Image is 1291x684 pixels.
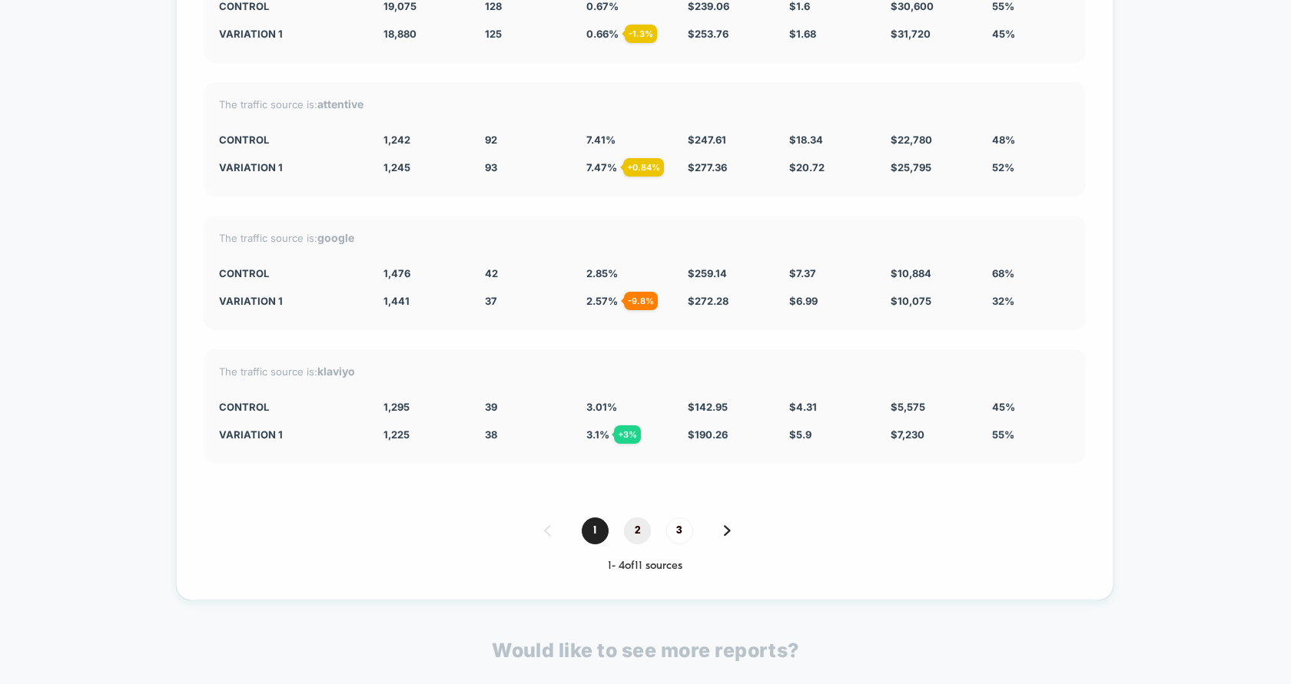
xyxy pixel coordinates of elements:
[586,401,617,413] span: 3.01 %
[992,267,1070,279] div: 68%
[789,295,818,307] span: $ 6.99
[383,267,410,279] span: 1,476
[586,134,616,146] span: 7.41 %
[586,161,617,173] span: 7.47 %
[317,97,363,111] strong: attentive
[219,161,360,173] div: Variation 1
[789,28,816,40] span: $ 1.68
[992,28,1070,40] div: 45%
[582,517,609,544] span: 1
[789,267,816,279] span: $ 7.37
[219,97,1070,111] div: The traffic source is:
[891,161,931,173] span: $ 25,795
[485,161,497,173] span: 93
[891,428,924,441] span: $ 7,230
[219,231,1070,244] div: The traffic source is:
[586,295,618,307] span: 2.57 %
[383,28,417,40] span: 18,880
[485,134,497,146] span: 92
[485,428,497,441] span: 38
[485,267,498,279] span: 42
[219,28,360,40] div: Variation 1
[383,295,410,307] span: 1,441
[586,428,609,441] span: 3.1 %
[891,295,931,307] span: $ 10,075
[688,295,728,307] span: $ 272.28
[891,401,925,413] span: $ 5,575
[219,428,360,441] div: Variation 1
[789,428,811,441] span: $ 5.9
[789,401,817,413] span: $ 4.31
[666,517,693,544] span: 3
[586,267,618,279] span: 2.85 %
[891,28,931,40] span: $ 31,720
[688,28,728,40] span: $ 253.76
[624,517,651,544] span: 2
[219,295,360,307] div: Variation 1
[383,401,410,413] span: 1,295
[586,28,619,40] span: 0.66 %
[688,401,728,413] span: $ 142.95
[992,295,1070,307] div: 32%
[485,28,502,40] span: 125
[485,401,497,413] span: 39
[383,428,410,441] span: 1,225
[891,134,932,146] span: $ 22,780
[492,639,799,662] p: Would like to see more reports?
[891,267,931,279] span: $ 10,884
[688,134,726,146] span: $ 247.61
[992,401,1070,413] div: 45%
[317,231,354,244] strong: google
[219,401,360,413] div: CONTROL
[992,134,1070,146] div: 48%
[688,428,728,441] span: $ 190.26
[992,428,1070,441] div: 55%
[219,267,360,279] div: CONTROL
[204,560,1086,573] div: 1 - 4 of 11 sources
[383,134,410,146] span: 1,242
[383,161,410,173] span: 1,245
[317,365,355,378] strong: klaviyo
[625,25,657,43] div: - 1.3 %
[624,292,658,310] div: - 9.8 %
[688,161,727,173] span: $ 277.36
[219,365,1070,378] div: The traffic source is:
[623,158,664,177] div: + 0.84 %
[219,134,360,146] div: CONTROL
[485,295,497,307] span: 37
[992,161,1070,173] div: 52%
[724,525,731,536] img: pagination forward
[688,267,727,279] span: $ 259.14
[789,161,825,173] span: $ 20.72
[614,425,641,444] div: + 3 %
[789,134,823,146] span: $ 18.34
